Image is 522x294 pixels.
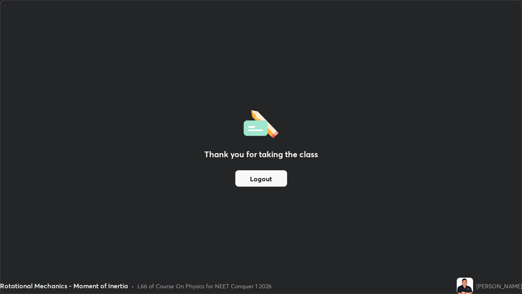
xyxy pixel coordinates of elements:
div: [PERSON_NAME] [476,282,522,290]
div: • [131,282,134,290]
button: Logout [235,170,287,187]
h2: Thank you for taking the class [204,148,318,160]
div: L66 of Course On Physics for NEET Conquer 1 2026 [137,282,272,290]
img: offlineFeedback.1438e8b3.svg [243,107,279,138]
img: ec8d2956c2874bb4b81a1db82daee692.jpg [457,278,473,294]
